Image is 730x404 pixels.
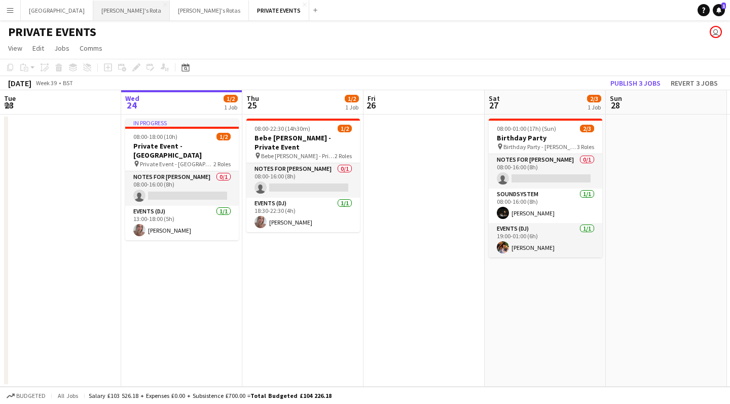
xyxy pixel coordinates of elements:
span: 1/2 [345,95,359,102]
div: 1 Job [345,103,358,111]
span: Jobs [54,44,69,53]
div: Salary £103 526.18 + Expenses £0.00 + Subsistence £700.00 = [89,392,332,399]
span: 3 Roles [577,143,594,151]
app-card-role: Notes for [PERSON_NAME]0/108:00-16:00 (8h) [489,154,602,189]
span: 28 [608,99,622,111]
span: 2/3 [587,95,601,102]
button: Budgeted [5,390,47,401]
span: Thu [246,94,259,103]
h3: Birthday Party [489,133,602,142]
button: Revert 3 jobs [667,77,722,90]
span: Fri [368,94,376,103]
span: View [8,44,22,53]
span: All jobs [56,392,80,399]
span: 2/3 [580,125,594,132]
span: 08:00-18:00 (10h) [133,133,177,140]
span: Total Budgeted £104 226.18 [250,392,332,399]
app-job-card: 08:00-22:30 (14h30m)1/2Bebe [PERSON_NAME] - Private Event Bebe [PERSON_NAME] - Private Event2 Rol... [246,119,360,232]
div: [DATE] [8,78,31,88]
h3: Private Event - [GEOGRAPHIC_DATA] [125,141,239,160]
button: [GEOGRAPHIC_DATA] [21,1,93,20]
span: 1/2 [216,133,231,140]
span: Week 39 [33,79,59,87]
app-card-role: Events (DJ)1/119:00-01:00 (6h)[PERSON_NAME] [489,223,602,258]
span: 23 [3,99,16,111]
span: Bebe [PERSON_NAME] - Private Event [261,152,335,160]
span: Edit [32,44,44,53]
div: 1 Job [588,103,601,111]
button: Publish 3 jobs [606,77,665,90]
app-card-role: Soundsystem1/108:00-16:00 (8h)[PERSON_NAME] [489,189,602,223]
span: 24 [124,99,139,111]
span: 1/2 [338,125,352,132]
app-card-role: Events (DJ)1/118:30-22:30 (4h)[PERSON_NAME] [246,198,360,232]
div: 1 Job [224,103,237,111]
button: [PERSON_NAME]'s Rotas [170,1,249,20]
button: [PERSON_NAME]'s Rota [93,1,170,20]
span: Budgeted [16,392,46,399]
span: Sat [489,94,500,103]
span: 1 [721,3,726,9]
span: Private Event - [GEOGRAPHIC_DATA] [140,160,213,168]
a: View [4,42,26,55]
a: Edit [28,42,48,55]
app-job-card: 08:00-01:00 (17h) (Sun)2/3Birthday Party Birthday Party - [PERSON_NAME]3 RolesNotes for [PERSON_N... [489,119,602,258]
a: Jobs [50,42,74,55]
h1: PRIVATE EVENTS [8,24,96,40]
span: 08:00-22:30 (14h30m) [254,125,310,132]
app-user-avatar: Katie Farrow [710,26,722,38]
span: 26 [366,99,376,111]
span: 1/2 [224,95,238,102]
a: 1 [713,4,725,16]
span: Wed [125,94,139,103]
span: 2 Roles [335,152,352,160]
span: Sun [610,94,622,103]
app-job-card: In progress08:00-18:00 (10h)1/2Private Event - [GEOGRAPHIC_DATA] Private Event - [GEOGRAPHIC_DATA... [125,119,239,240]
div: In progress [125,119,239,127]
h3: Bebe [PERSON_NAME] - Private Event [246,133,360,152]
div: BST [63,79,73,87]
span: 08:00-01:00 (17h) (Sun) [497,125,556,132]
a: Comms [76,42,106,55]
app-card-role: Events (DJ)1/113:00-18:00 (5h)[PERSON_NAME] [125,206,239,240]
span: Birthday Party - [PERSON_NAME] [503,143,577,151]
span: 27 [487,99,500,111]
button: PRIVATE EVENTS [249,1,309,20]
span: Tue [4,94,16,103]
span: 25 [245,99,259,111]
app-card-role: Notes for [PERSON_NAME]0/108:00-16:00 (8h) [246,163,360,198]
span: 2 Roles [213,160,231,168]
span: Comms [80,44,102,53]
app-card-role: Notes for [PERSON_NAME]0/108:00-16:00 (8h) [125,171,239,206]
